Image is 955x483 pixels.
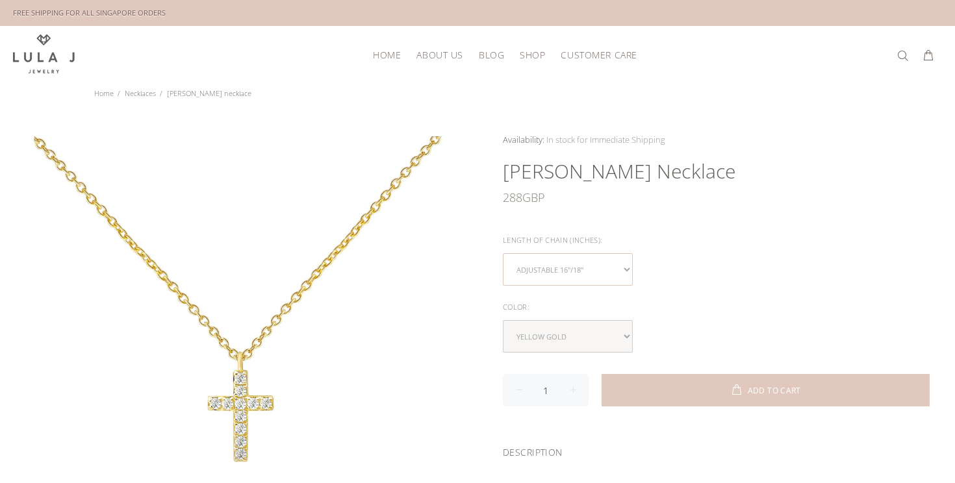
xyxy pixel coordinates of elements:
div: Length of Chain (inches): [503,232,930,249]
a: Blog [471,45,512,65]
span: In stock for Immediate Shipping [546,134,665,145]
span: [PERSON_NAME] necklace [167,88,251,98]
div: Color: [503,299,930,316]
a: Customer Care [553,45,637,65]
a: About Us [409,45,470,65]
h1: [PERSON_NAME] necklace [503,158,930,184]
a: HOME [365,45,409,65]
a: Necklaces [125,88,156,98]
span: About Us [416,50,463,60]
a: Shop [512,45,553,65]
span: Blog [479,50,504,60]
div: GBP [503,184,930,210]
button: ADD TO CART [602,374,930,406]
div: DESCRIPTION [503,430,930,471]
span: ADD TO CART [748,387,801,395]
span: Shop [520,50,545,60]
div: FREE SHIPPING FOR ALL SINGAPORE ORDERS [13,6,166,20]
span: Availability: [503,134,544,145]
a: Home [94,88,114,98]
span: 288 [503,184,522,210]
span: HOME [373,50,401,60]
span: Customer Care [561,50,637,60]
